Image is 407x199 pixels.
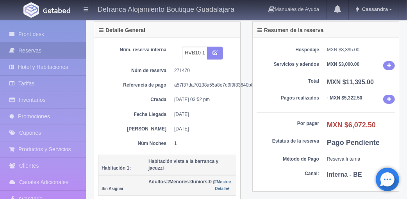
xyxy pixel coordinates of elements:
dt: Total [257,78,319,85]
dt: Pagos realizados [257,95,319,101]
strong: Menores: [170,179,190,185]
dd: Reserva Interna [327,156,395,163]
dt: Hospedaje [257,47,319,53]
span: Cassandra [360,6,388,12]
h4: Detalle General [99,27,145,33]
dt: Fecha Llegada [104,111,166,118]
dd: [DATE] [174,126,230,132]
b: Pago Pendiente [327,139,380,147]
dt: Núm. reserva interna [104,47,166,53]
dt: Método de Pago [257,156,319,163]
dt: Por pagar [257,120,319,127]
small: Sin Asignar [102,186,123,191]
h4: Resumen de la reserva [257,27,324,33]
span: 2 [148,179,170,185]
strong: Juniors: [191,179,209,185]
dt: Servicios y adendos [257,61,319,68]
dd: [DATE] [174,111,230,118]
b: MXN $11,395.00 [327,79,374,85]
h4: Defranca Alojamiento Boutique Guadalajara [98,4,234,14]
dt: Referencia de pago [104,82,166,89]
b: Interna - BE [327,171,362,178]
b: Habitación 1: [102,165,131,171]
img: Getabed [23,2,39,18]
dt: [PERSON_NAME] [104,126,166,132]
dd: MXN $8,395.00 [327,47,395,53]
small: Mostrar Detalle [213,180,231,191]
b: MXN $6,072.50 [327,121,376,129]
dt: Núm de reserva [104,67,166,74]
dd: [DATE] 03:52 pm [174,96,230,103]
dt: Estatus de la reserva [257,138,319,145]
strong: Adultos: [148,179,168,185]
dt: Creada [104,96,166,103]
dt: Canal: [257,170,319,177]
b: - MXN $5,322.50 [327,95,362,101]
dd: a57f37da70138a55a8e7d9f9f83640b8d2752a07 [174,82,230,89]
img: Getabed [43,7,70,13]
dd: 271470 [174,67,230,74]
dt: Núm Noches [104,140,166,147]
b: MXN $3,000.00 [327,62,359,67]
span: 0 [170,179,193,185]
span: 0 [191,179,212,185]
a: Mostrar Detalle [213,179,231,191]
th: Habitación vista a la barranca y jacuzzi [145,155,236,175]
dd: 1 [174,140,230,147]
